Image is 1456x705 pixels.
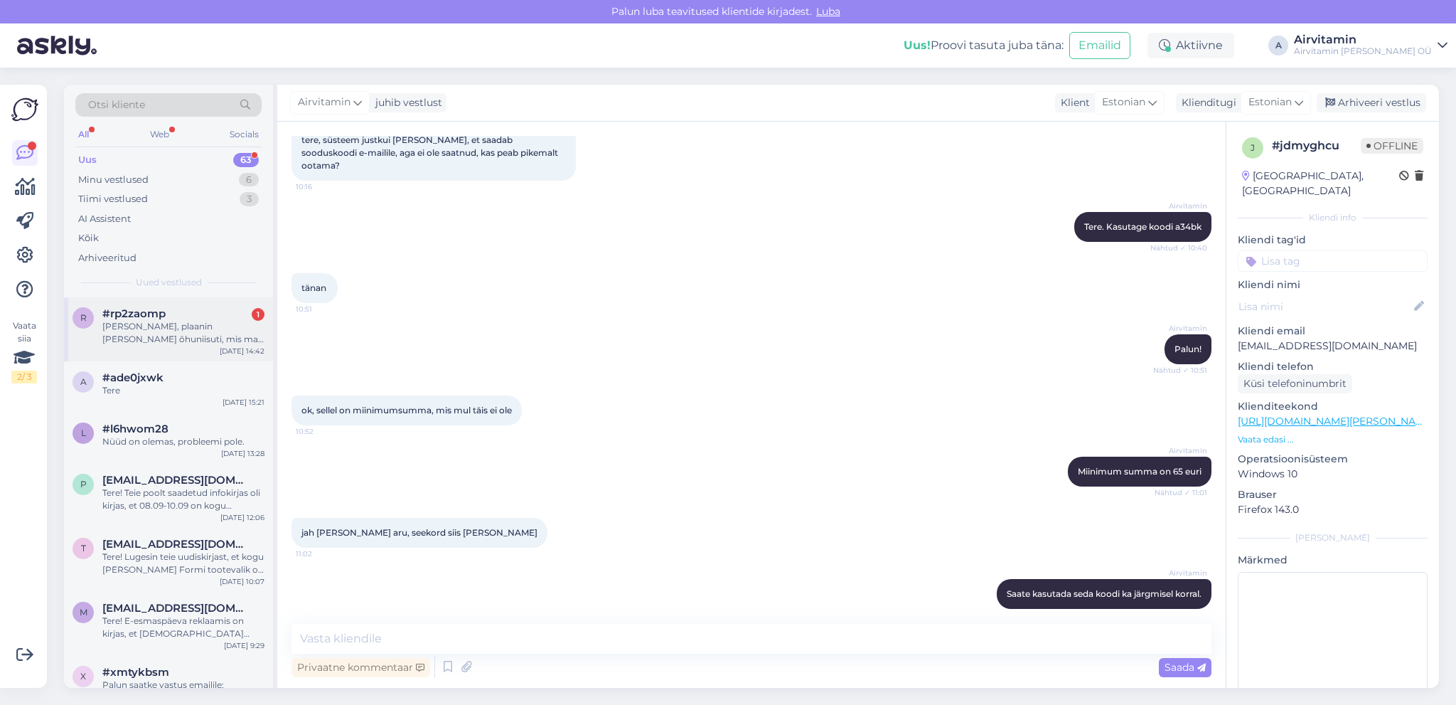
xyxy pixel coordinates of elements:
[224,640,264,651] div: [DATE] 9:29
[136,276,202,289] span: Uued vestlused
[812,5,845,18] span: Luba
[1007,588,1201,599] span: Saate kasutada seda koodi ka järgmisel korral.
[220,512,264,523] div: [DATE] 12:06
[221,448,264,459] div: [DATE] 13:28
[1084,221,1201,232] span: Tere. Kasutage koodi a34bk
[301,134,560,171] span: tere, süsteem justkui [PERSON_NAME], et saadab sooduskoodi e-mailile, aga ei ole saatnud, kas pea...
[1238,399,1428,414] p: Klienditeekond
[298,95,350,110] span: Airvitamin
[1176,95,1236,110] div: Klienditugi
[301,527,537,538] span: jah [PERSON_NAME] aru, seekord siis [PERSON_NAME]
[1238,452,1428,467] p: Operatsioonisüsteem
[223,397,264,408] div: [DATE] 15:21
[1238,324,1428,339] p: Kliendi email
[1153,365,1207,376] span: Nähtud ✓ 10:51
[1069,32,1130,59] button: Emailid
[102,384,264,397] div: Tere
[370,95,442,110] div: juhib vestlust
[1317,93,1426,112] div: Arhiveeri vestlus
[240,192,259,206] div: 3
[102,320,264,346] div: [PERSON_NAME], plaanin [PERSON_NAME] õhuniisuti, mis ma lisaks filtritele peaksin veel ostma [PER...
[78,212,131,226] div: AI Assistent
[75,125,92,144] div: All
[1248,95,1292,110] span: Estonian
[220,576,264,587] div: [DATE] 10:07
[1251,142,1255,153] span: j
[80,479,87,489] span: p
[1174,344,1201,354] span: Palun!
[1147,33,1234,58] div: Aktiivne
[81,543,86,553] span: t
[11,319,37,383] div: Vaata siia
[296,181,349,192] span: 10:16
[904,37,1064,54] div: Proovi tasuta juba täna:
[102,538,250,551] span: triin.nuut@gmail.com
[1078,466,1201,477] span: Miinimum summa on 65 euri
[102,602,250,615] span: merilin686@hotmail.com
[1294,46,1432,57] div: Airvitamin [PERSON_NAME] OÜ
[1102,95,1145,110] span: Estonian
[1238,531,1428,544] div: [PERSON_NAME]
[291,658,430,677] div: Privaatne kommentaar
[1154,568,1207,578] span: Airvitamin
[1242,169,1399,198] div: [GEOGRAPHIC_DATA], [GEOGRAPHIC_DATA]
[1238,233,1428,248] p: Kliendi tag'id
[11,371,37,383] div: 2 / 3
[102,307,166,320] span: #rp2zaomp
[102,371,164,384] span: #ade0jxwk
[1150,243,1207,253] span: Nähtud ✓ 10:40
[88,97,145,112] span: Otsi kliente
[147,125,172,144] div: Web
[1268,36,1288,55] div: A
[1154,323,1207,334] span: Airvitamin
[78,251,136,265] div: Arhiveeritud
[301,282,326,293] span: tänan
[296,426,349,437] span: 10:52
[1272,137,1361,154] div: # jdmyghcu
[227,125,262,144] div: Socials
[102,615,264,640] div: Tere! E-esmaspäeva reklaamis on kirjas, et [DEMOGRAPHIC_DATA] rakendub ka filtritele. Samas, [PER...
[1294,34,1432,46] div: Airvitamin
[1238,433,1428,446] p: Vaata edasi ...
[904,38,931,52] b: Uus!
[1055,95,1090,110] div: Klient
[80,607,87,617] span: m
[1238,502,1428,517] p: Firefox 143.0
[1238,374,1352,393] div: Küsi telefoninumbrit
[102,679,264,704] div: Palun saatke vastus emailile: [EMAIL_ADDRESS][DOMAIN_NAME]
[1361,138,1423,154] span: Offline
[252,308,264,321] div: 1
[102,474,250,487] span: piret.kattai@gmail.com
[1238,467,1428,482] p: Windows 10
[81,428,86,438] span: l
[78,153,97,167] div: Uus
[102,423,168,435] span: #l6hwom28
[1238,487,1428,502] p: Brauser
[296,548,349,559] span: 11:02
[80,312,87,323] span: r
[1294,34,1447,57] a: AirvitaminAirvitamin [PERSON_NAME] OÜ
[80,671,86,682] span: x
[78,173,149,187] div: Minu vestlused
[220,346,264,356] div: [DATE] 14:42
[1154,487,1207,498] span: Nähtud ✓ 11:01
[301,405,512,415] span: ok, sellel on miinimumsumma, mis mul täis ei ole
[1238,211,1428,224] div: Kliendi info
[80,376,87,387] span: a
[1238,553,1428,568] p: Märkmed
[102,551,264,576] div: Tere! Lugesin teie uudiskirjast, et kogu [PERSON_NAME] Formi tootevalik on 20% soodsamalt alates ...
[1238,277,1428,292] p: Kliendi nimi
[239,173,259,187] div: 6
[78,231,99,245] div: Kõik
[1154,445,1207,456] span: Airvitamin
[1238,299,1411,314] input: Lisa nimi
[11,96,38,123] img: Askly Logo
[1154,201,1207,211] span: Airvitamin
[296,304,349,314] span: 10:51
[233,153,259,167] div: 63
[78,192,148,206] div: Tiimi vestlused
[1238,339,1428,354] p: [EMAIL_ADDRESS][DOMAIN_NAME]
[1238,250,1428,272] input: Lisa tag
[1238,359,1428,374] p: Kliendi telefon
[102,435,264,448] div: Nüüd on olemas, probleemi pole.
